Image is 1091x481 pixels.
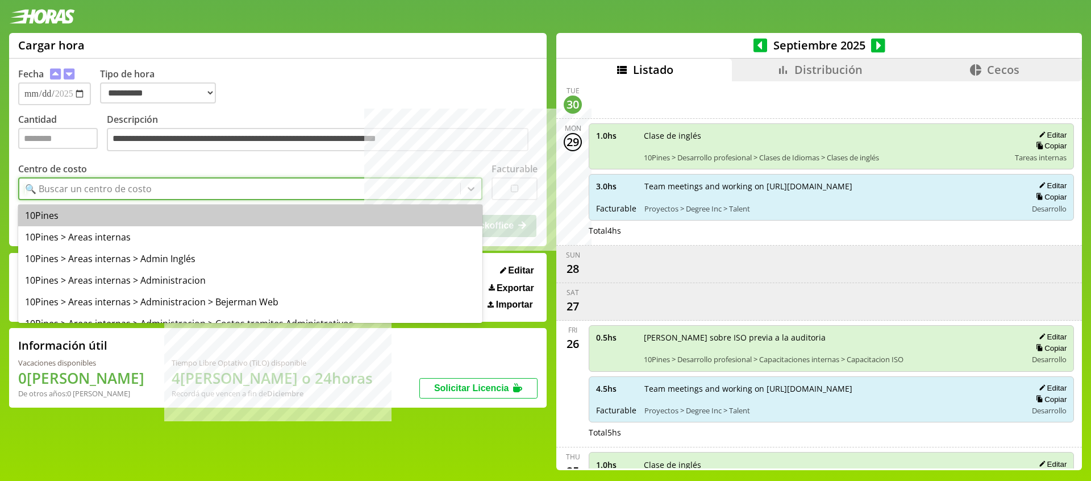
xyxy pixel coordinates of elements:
[172,368,373,388] h1: 4 [PERSON_NAME] o 24 horas
[596,383,636,394] span: 4.5 hs
[25,183,152,195] div: 🔍 Buscar un centro de costo
[1035,332,1067,342] button: Editar
[644,332,1019,343] span: [PERSON_NAME] sobre ISO previa a la auditoria
[987,62,1019,77] span: Cecos
[566,250,580,260] div: Sun
[644,459,1007,470] span: Clase de inglés
[596,203,636,214] span: Facturable
[492,163,538,175] label: Facturable
[633,62,673,77] span: Listado
[644,204,1019,214] span: Proyectos > Degree Inc > Talent
[18,358,144,368] div: Vacaciones disponibles
[18,163,87,175] label: Centro de costo
[644,130,1007,141] span: Clase de inglés
[1032,405,1067,416] span: Desarrollo
[644,405,1019,416] span: Proyectos > Degree Inc > Talent
[596,130,636,141] span: 1.0 hs
[794,62,863,77] span: Distribución
[644,181,1019,192] span: Team meetings and working on [URL][DOMAIN_NAME]
[18,68,44,80] label: Fecha
[1032,192,1067,202] button: Copiar
[1032,395,1067,404] button: Copiar
[497,265,538,276] button: Editar
[1035,383,1067,393] button: Editar
[18,113,107,155] label: Cantidad
[1032,343,1067,353] button: Copiar
[172,358,373,368] div: Tiempo Libre Optativo (TiLO) disponible
[18,338,107,353] h2: Información útil
[100,68,225,105] label: Tipo de hora
[18,248,482,269] div: 10Pines > Areas internas > Admin Inglés
[567,86,580,96] div: Tue
[18,226,482,248] div: 10Pines > Areas internas
[496,300,533,310] span: Importar
[18,313,482,334] div: 10Pines > Areas internas > Administracion > Costos tramites Administrativos
[567,288,579,297] div: Sat
[564,96,582,114] div: 30
[172,388,373,399] div: Recordá que vencen a fin de
[1035,459,1067,469] button: Editar
[566,452,580,462] div: Thu
[596,332,636,343] span: 0.5 hs
[1032,141,1067,151] button: Copiar
[107,128,528,152] textarea: Descripción
[767,38,871,53] span: Septiembre 2025
[564,335,582,353] div: 26
[18,269,482,291] div: 10Pines > Areas internas > Administracion
[485,283,538,294] button: Exportar
[556,81,1082,468] div: scrollable content
[419,378,538,399] button: Solicitar Licencia
[1032,354,1067,364] span: Desarrollo
[564,462,582,480] div: 25
[18,38,85,53] h1: Cargar hora
[644,152,1007,163] span: 10Pines > Desarrollo profesional > Clases de Idiomas > Clases de inglés
[1015,152,1067,163] span: Tareas internas
[497,283,534,293] span: Exportar
[9,9,75,24] img: logotipo
[564,260,582,278] div: 28
[1035,130,1067,140] button: Editar
[596,405,636,416] span: Facturable
[596,181,636,192] span: 3.0 hs
[564,297,582,316] div: 27
[1035,181,1067,190] button: Editar
[589,427,1074,438] div: Total 5 hs
[107,113,538,155] label: Descripción
[18,205,482,226] div: 10Pines
[18,388,144,399] div: De otros años: 0 [PERSON_NAME]
[644,383,1019,394] span: Team meetings and working on [URL][DOMAIN_NAME]
[100,82,216,103] select: Tipo de hora
[644,354,1019,364] span: 10Pines > Desarrollo profesional > Capacitaciones internas > Capacitacion ISO
[565,123,581,133] div: Mon
[18,128,98,149] input: Cantidad
[508,266,534,276] span: Editar
[267,388,303,399] b: Diciembre
[18,368,144,388] h1: 0 [PERSON_NAME]
[18,291,482,313] div: 10Pines > Areas internas > Administracion > Bejerman Web
[596,459,636,470] span: 1.0 hs
[589,225,1074,236] div: Total 4 hs
[564,133,582,151] div: 29
[1032,204,1067,214] span: Desarrollo
[434,383,509,393] span: Solicitar Licencia
[568,325,577,335] div: Fri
